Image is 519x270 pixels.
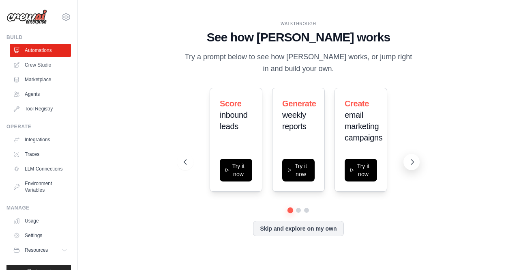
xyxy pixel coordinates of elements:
div: Manage [6,205,71,211]
a: Usage [10,214,71,227]
h1: See how [PERSON_NAME] works [184,30,413,45]
p: Try a prompt below to see how [PERSON_NAME] works, or jump right in and build your own. [184,51,413,75]
span: email marketing campaigns [345,110,382,142]
a: Agents [10,88,71,101]
button: Skip and explore on my own [253,221,343,236]
button: Try it now [220,159,252,181]
img: Logo [6,9,47,25]
a: Marketplace [10,73,71,86]
span: Generate [282,99,316,108]
a: Automations [10,44,71,57]
a: Tool Registry [10,102,71,115]
span: Create [345,99,369,108]
a: Crew Studio [10,58,71,71]
span: weekly reports [282,110,306,131]
div: Build [6,34,71,41]
span: inbound leads [220,110,247,131]
a: Environment Variables [10,177,71,197]
span: Resources [25,247,48,253]
div: WALKTHROUGH [184,21,413,27]
a: Integrations [10,133,71,146]
div: Operate [6,123,71,130]
span: Score [220,99,242,108]
button: Try it now [345,159,377,181]
button: Resources [10,244,71,257]
a: Traces [10,148,71,161]
button: Try it now [282,159,315,181]
a: Settings [10,229,71,242]
a: LLM Connections [10,162,71,175]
